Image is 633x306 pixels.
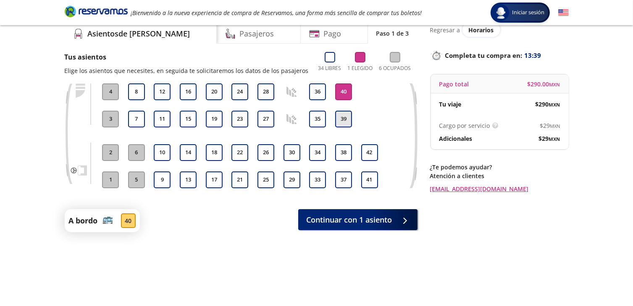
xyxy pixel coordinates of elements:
button: 18 [206,144,223,161]
button: 1 [102,171,119,188]
button: 20 [206,83,223,100]
button: 3 [102,111,119,127]
p: A bordo [69,215,98,226]
p: ¿Te podemos ayudar? [430,163,569,171]
button: 38 [335,144,352,161]
button: 5 [128,171,145,188]
button: 7 [128,111,145,127]
a: [EMAIL_ADDRESS][DOMAIN_NAME] [430,184,569,193]
button: 39 [335,111,352,127]
button: 4 [102,83,119,100]
span: 13:39 [525,51,541,60]
h4: Pasajeros [240,28,274,39]
p: Tu viaje [439,100,462,109]
button: 16 [180,83,197,100]
span: $ 29 [540,121,560,130]
em: ¡Bienvenido a la nueva experiencia de compra de Reservamos, una forma más sencilla de comprar tus... [131,9,422,17]
button: 27 [257,111,274,127]
button: 17 [206,171,223,188]
p: 34 Libres [318,65,341,72]
p: Cargo por servicio [439,121,490,130]
button: 6 [128,144,145,161]
button: 42 [361,144,378,161]
p: Adicionales [439,134,473,143]
button: 12 [154,83,171,100]
small: MXN [549,81,560,88]
span: Iniciar sesión [509,8,548,17]
p: 6 Ocupados [379,65,411,72]
button: 26 [257,144,274,161]
p: Atención a clientes [430,171,569,180]
p: Pago total [439,80,469,88]
span: $ 290 [536,100,560,109]
button: 19 [206,111,223,127]
button: 28 [257,83,274,100]
button: 36 [309,83,326,100]
button: 37 [335,171,352,188]
button: 22 [231,144,248,161]
p: 1 Elegido [348,65,373,72]
button: 34 [309,144,326,161]
button: 13 [180,171,197,188]
button: 8 [128,83,145,100]
span: $ 29 [539,134,560,143]
h4: Asientos de [PERSON_NAME] [88,28,190,39]
p: Completa tu compra en : [430,49,569,61]
span: Horarios [469,26,494,34]
button: 30 [284,144,300,161]
div: 40 [121,213,136,228]
span: $ 290.00 [528,80,560,88]
button: 25 [257,171,274,188]
button: 29 [284,171,300,188]
p: Paso 1 de 3 [376,29,409,38]
button: Continuar con 1 asiento [298,209,418,230]
button: 24 [231,83,248,100]
button: 2 [102,144,119,161]
div: Regresar a ver horarios [430,23,569,37]
button: 15 [180,111,197,127]
small: MXN [550,123,560,129]
button: 41 [361,171,378,188]
p: Tus asientos [65,52,309,62]
button: 21 [231,171,248,188]
small: MXN [549,136,560,142]
button: 9 [154,171,171,188]
p: Elige los asientos que necesites, en seguida te solicitaremos los datos de los pasajeros [65,66,309,75]
button: 23 [231,111,248,127]
h4: Pago [324,28,341,39]
i: Brand Logo [65,5,128,18]
button: English [558,8,569,18]
button: 33 [309,171,326,188]
p: Regresar a [430,26,460,34]
button: 35 [309,111,326,127]
button: 11 [154,111,171,127]
a: Brand Logo [65,5,128,20]
span: Continuar con 1 asiento [307,214,392,226]
small: MXN [549,101,560,108]
button: 14 [180,144,197,161]
button: 10 [154,144,171,161]
button: 40 [335,83,352,100]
